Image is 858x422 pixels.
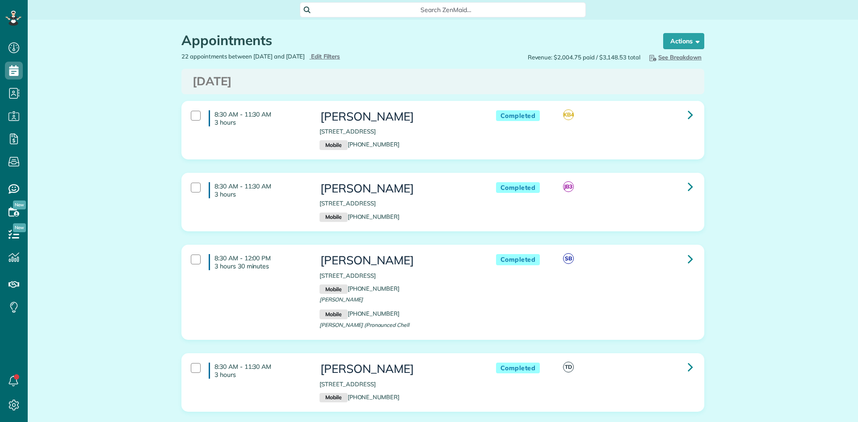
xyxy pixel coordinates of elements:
small: Mobile [320,213,347,222]
span: New [13,201,26,209]
span: Revenue: $2,004.75 paid / $3,148.53 total [528,53,640,62]
span: Completed [496,110,540,121]
p: 3 hours [214,190,306,198]
span: Completed [496,254,540,265]
h3: [PERSON_NAME] [320,363,478,376]
p: 3 hours 30 minutes [214,262,306,270]
small: Mobile [320,284,347,294]
span: KB4 [563,109,574,120]
a: Edit Filters [309,53,340,60]
p: [STREET_ADDRESS] [320,380,478,389]
small: Mobile [320,309,347,319]
span: [PERSON_NAME] [320,296,363,303]
div: 22 appointments between [DATE] and [DATE] [175,52,443,61]
p: [STREET_ADDRESS] [320,127,478,136]
p: 3 hours [214,118,306,126]
h1: Appointments [181,33,646,48]
button: See Breakdown [645,52,704,62]
h4: 8:30 AM - 12:00 PM [209,254,306,270]
p: 3 hours [214,371,306,379]
h4: 8:30 AM - 11:30 AM [209,363,306,379]
h3: [PERSON_NAME] [320,182,478,195]
span: SB [563,253,574,264]
span: Completed [496,182,540,193]
span: JB3 [563,181,574,192]
span: [PERSON_NAME] (Pronounced Chell [320,322,409,328]
h3: [PERSON_NAME] [320,110,478,123]
button: Actions [663,33,704,49]
span: See Breakdown [648,54,702,61]
span: Completed [496,363,540,374]
a: Mobile[PHONE_NUMBER] [320,213,400,220]
a: Mobile[PHONE_NUMBER] [320,310,400,317]
h3: [PERSON_NAME] [320,254,478,267]
h3: [DATE] [193,75,693,88]
p: [STREET_ADDRESS] [320,272,478,280]
a: Mobile[PHONE_NUMBER] [320,141,400,148]
span: New [13,223,26,232]
a: Mobile[PHONE_NUMBER] [320,393,400,401]
span: TD [563,362,574,372]
h4: 8:30 AM - 11:30 AM [209,182,306,198]
a: Mobile[PHONE_NUMBER] [320,285,400,292]
p: [STREET_ADDRESS] [320,199,478,208]
span: Edit Filters [311,53,340,60]
h4: 8:30 AM - 11:30 AM [209,110,306,126]
small: Mobile [320,393,347,403]
small: Mobile [320,140,347,150]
